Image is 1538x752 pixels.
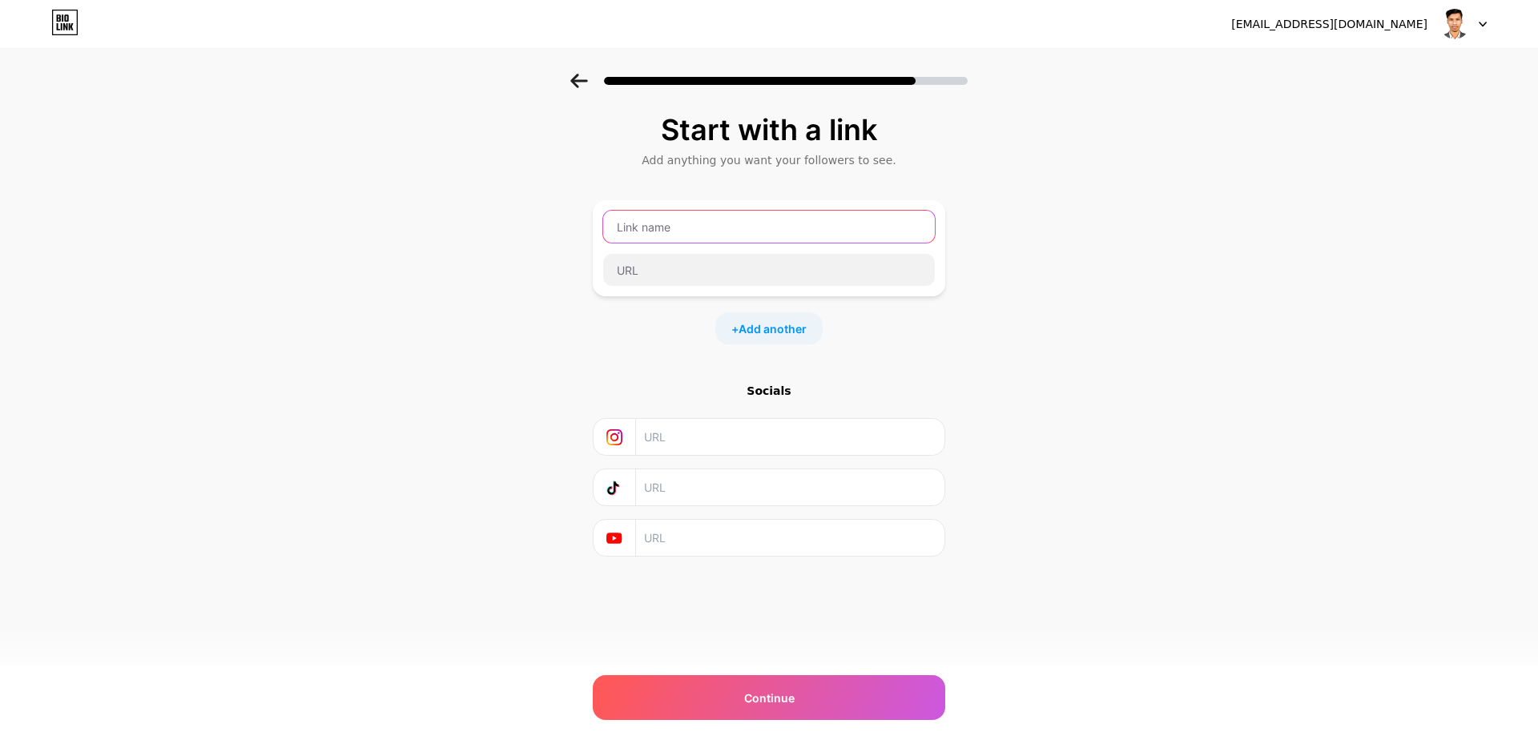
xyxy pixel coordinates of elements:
[601,114,937,146] div: Start with a link
[644,520,935,556] input: URL
[739,320,807,337] span: Add another
[593,383,945,399] div: Socials
[744,690,795,706] span: Continue
[601,152,937,168] div: Add anything you want your followers to see.
[1439,9,1470,39] img: Asiful Islam
[644,419,935,455] input: URL
[1231,16,1427,33] div: [EMAIL_ADDRESS][DOMAIN_NAME]
[644,469,935,505] input: URL
[715,312,823,344] div: +
[603,211,935,243] input: Link name
[603,254,935,286] input: URL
